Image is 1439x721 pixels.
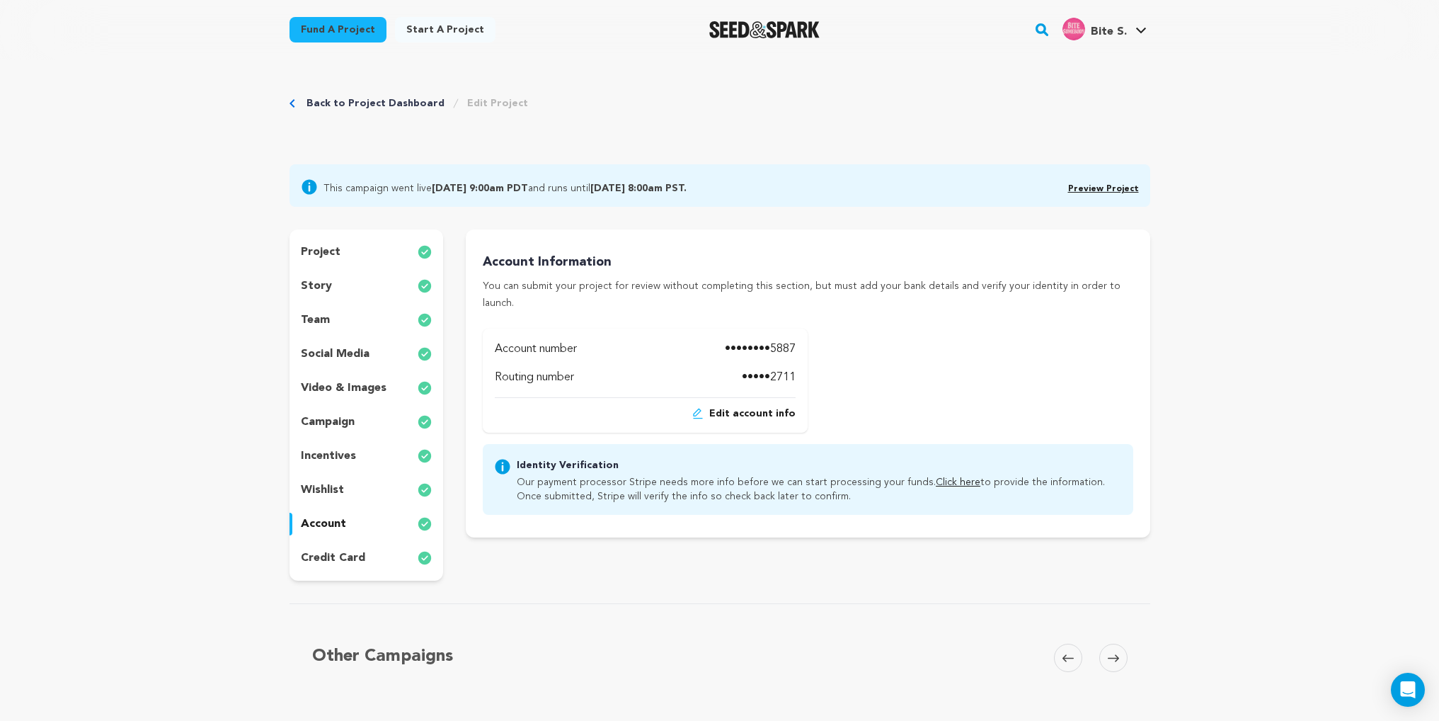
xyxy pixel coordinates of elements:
img: check-circle-full.svg [418,482,432,499]
a: Click here [936,477,980,487]
img: check-circle-full.svg [418,244,432,261]
a: Back to Project Dashboard [306,96,445,110]
p: Routing number [495,369,574,386]
button: project [289,241,444,263]
p: You can submit your project for review without completing this section, but must add your bank de... [483,278,1133,312]
img: check-circle-full.svg [418,550,432,567]
img: check-circle-full.svg [418,516,432,533]
a: Preview Project [1068,185,1139,193]
p: credit card [301,550,365,567]
img: 7ee66679177e1182.png [1062,18,1085,40]
a: Seed&Spark Homepage [709,21,820,38]
span: Bite S.'s Profile [1060,15,1150,45]
p: wishlist [301,482,344,499]
p: Account Information [483,252,1133,273]
img: check-circle-full.svg [418,414,432,431]
p: story [301,278,332,295]
span: This campaign went live and runs until [323,178,687,195]
b: [DATE] 9:00am PDT [432,183,528,193]
p: Our payment processor Stripe needs more info before we can start processing your funds. to provid... [517,472,1121,504]
button: team [289,309,444,331]
p: Account number [495,341,577,358]
span: Bite S. [1091,26,1127,38]
img: check-circle-full.svg [418,448,432,465]
p: team [301,312,330,329]
button: wishlist [289,479,444,501]
div: Open Intercom Messenger [1391,673,1425,707]
p: social media [301,346,369,363]
a: Edit Project [467,96,528,110]
p: incentives [301,448,356,465]
div: Breadcrumb [289,96,528,110]
a: Bite S.'s Profile [1060,15,1150,40]
p: •••••2711 [742,369,796,386]
p: project [301,244,340,261]
img: check-circle-full.svg [418,380,432,397]
div: Bite S.'s Profile [1062,18,1127,40]
button: account [289,513,444,535]
button: Edit account info [692,407,796,421]
b: [DATE] 8:00am PST. [590,183,687,193]
span: Edit account info [709,407,796,421]
img: Seed&Spark Logo Dark Mode [709,21,820,38]
img: check-circle-full.svg [418,278,432,295]
a: Start a project [395,17,495,42]
p: Identity Verification [517,458,1121,472]
button: story [289,275,444,297]
img: check-circle-full.svg [418,346,432,363]
h5: Other Campaigns [312,644,453,669]
img: check-circle-full.svg [418,312,432,329]
p: campaign [301,414,355,431]
p: video & images [301,380,386,397]
button: campaign [289,411,444,433]
button: incentives [289,445,444,467]
button: social media [289,343,444,365]
button: credit card [289,547,444,569]
p: ••••••••5887 [725,341,796,358]
button: video & images [289,377,444,399]
p: account [301,516,346,533]
a: Fund a project [289,17,386,42]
